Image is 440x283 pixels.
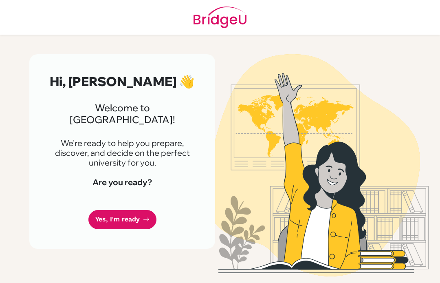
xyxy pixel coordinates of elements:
[49,138,196,168] p: We're ready to help you prepare, discover, and decide on the perfect university for you.
[88,210,156,229] a: Yes, I'm ready
[49,74,196,89] h2: Hi, [PERSON_NAME] 👋
[49,177,196,187] h4: Are you ready?
[49,102,196,125] h3: Welcome to [GEOGRAPHIC_DATA]!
